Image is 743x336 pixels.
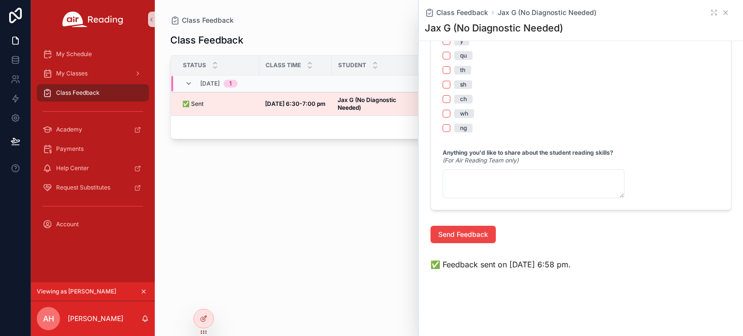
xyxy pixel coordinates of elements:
[265,100,326,107] strong: [DATE] 6:30-7:00 pm
[443,157,519,164] em: (For Air Reading Team only)
[56,220,79,228] span: Account
[265,100,326,108] a: [DATE] 6:30-7:00 pm
[37,288,116,295] span: Viewing as [PERSON_NAME]
[498,8,596,17] a: Jax G (No Diagnostic Needed)
[170,33,243,47] h1: Class Feedback
[338,96,416,112] a: Jax G (No Diagnostic Needed)
[37,65,149,82] a: My Classes
[460,109,468,118] div: wh
[460,51,467,60] div: qu
[436,8,488,17] span: Class Feedback
[425,8,488,17] a: Class Feedback
[56,126,82,133] span: Academy
[68,314,123,323] p: [PERSON_NAME]
[338,96,398,111] strong: Jax G (No Diagnostic Needed)
[31,39,155,246] div: scrollable content
[56,89,100,97] span: Class Feedback
[170,15,234,25] a: Class Feedback
[43,313,54,324] span: AH
[37,140,149,158] a: Payments
[182,15,234,25] span: Class Feedback
[460,37,463,45] div: y
[56,164,89,172] span: Help Center
[338,61,366,69] span: Student
[438,230,488,239] span: Send Feedback
[183,61,206,69] span: Status
[56,184,110,191] span: Request Substitutes
[200,80,220,88] span: [DATE]
[431,259,571,270] span: ✅ Feedback sent on [DATE] 6:58 pm.
[229,80,232,88] div: 1
[56,70,88,77] span: My Classes
[460,80,466,89] div: sh
[266,61,301,69] span: Class Time
[37,216,149,233] a: Account
[182,100,253,108] a: ✅ Sent
[460,124,467,132] div: ng
[460,95,467,103] div: ch
[56,50,92,58] span: My Schedule
[443,149,613,156] strong: Anything you'd like to share about the student reading skills?
[37,84,149,102] a: Class Feedback
[182,100,204,108] span: ✅ Sent
[37,179,149,196] a: Request Substitutes
[37,160,149,177] a: Help Center
[425,21,563,35] h1: Jax G (No Diagnostic Needed)
[431,226,496,243] button: Send Feedback
[37,45,149,63] a: My Schedule
[56,145,84,153] span: Payments
[37,121,149,138] a: Academy
[62,12,123,27] img: App logo
[460,66,465,74] div: th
